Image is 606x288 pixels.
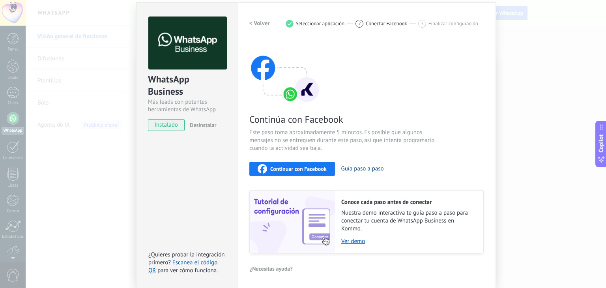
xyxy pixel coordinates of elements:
[341,209,475,233] span: Nuestra demo interactiva te guía paso a paso para conectar tu cuenta de WhatsApp Business en Kommo.
[270,166,327,172] span: Continuar con Facebook
[428,21,478,26] span: Finalizar configuración
[597,135,605,153] span: Copilot
[148,98,226,113] div: Más leads con potentes herramientas de WhatsApp
[249,129,437,152] span: Este paso toma aproximadamente 5 minutos. Es posible que algunos mensajes no se entreguen durante...
[366,21,407,26] span: Conectar Facebook
[341,165,384,172] button: Guía paso a paso
[341,198,475,206] h2: Conoce cada paso antes de conectar
[249,263,293,275] button: ¿Necesitas ayuda?
[249,113,437,125] span: Continúa con Facebook
[341,238,475,245] a: Ver demo
[249,20,270,27] h2: < Volver
[249,162,335,176] button: Continuar con Facebook
[296,21,345,26] span: Seleccionar aplicación
[148,119,184,131] span: instalado
[148,251,225,266] span: ¿Quieres probar la integración primero?
[148,259,217,274] a: Escanea el código QR
[187,119,216,131] button: Desinstalar
[190,122,216,129] span: Desinstalar
[250,266,293,271] span: ¿Necesitas ayuda?
[157,267,218,274] span: para ver cómo funciona.
[148,17,227,70] img: logo_main.png
[421,20,423,27] span: 3
[249,40,320,103] img: connect with facebook
[148,73,226,98] div: WhatsApp Business
[358,20,361,27] span: 2
[249,17,270,31] button: < Volver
